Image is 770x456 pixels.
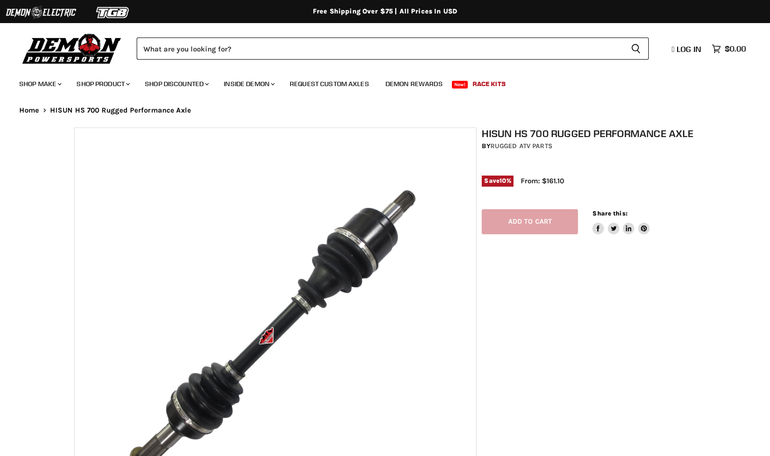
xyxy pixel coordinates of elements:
aside: Share this: [592,209,650,235]
a: Rugged ATV Parts [490,142,552,150]
a: Home [19,106,39,114]
div: by [482,141,701,152]
input: Search [137,38,623,60]
a: Inside Demon [217,74,281,94]
span: Log in [677,44,701,54]
span: HISUN HS 700 Rugged Performance Axle [50,106,191,114]
a: Log in [667,45,707,53]
img: Demon Powersports [19,31,125,65]
a: Shop Discounted [138,74,215,94]
ul: Main menu [12,70,744,94]
a: Request Custom Axles [282,74,376,94]
img: TGB Logo 2 [77,3,149,22]
a: Race Kits [465,74,513,94]
span: 10 [500,177,506,184]
h1: HISUN HS 700 Rugged Performance Axle [482,127,701,139]
span: New! [452,81,468,89]
a: Shop Make [12,74,67,94]
a: Shop Product [69,74,136,94]
a: Demon Rewards [378,74,450,94]
span: Share this: [592,210,627,217]
span: Save % [482,176,513,186]
button: Search [623,38,649,60]
a: $0.00 [707,42,751,56]
span: $0.00 [725,44,746,53]
form: Product [137,38,649,60]
img: Demon Electric Logo 2 [5,3,77,22]
span: From: $161.10 [521,177,564,185]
